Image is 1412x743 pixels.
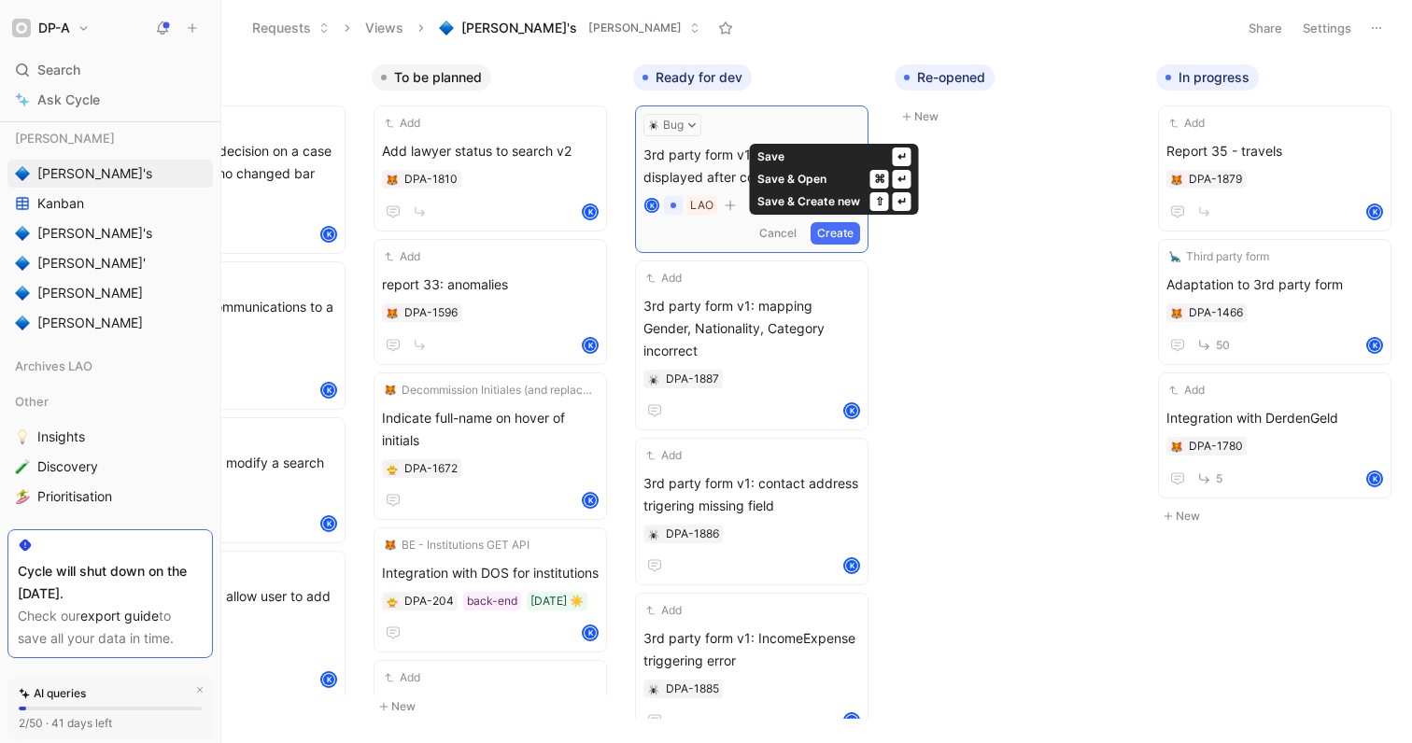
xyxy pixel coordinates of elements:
img: 🐥 [387,464,398,475]
span: Archives LAO [15,357,92,375]
button: Add [643,269,685,287]
button: 🦊 [1170,440,1183,453]
button: Add [1166,381,1207,400]
div: 🐥 [386,595,399,608]
img: 🦊 [387,175,398,186]
div: AI queries [19,684,86,703]
div: DPA-1886 [666,525,719,543]
div: K [845,559,858,572]
a: 🦊Decommission Initiales (and replace by names)Indicate full-name on hover of initialsK [374,372,607,520]
img: 🦊 [385,540,396,551]
a: Addreport 33: anomaliesK [374,239,607,365]
span: Points Dashboard tiles towards Search V2 [382,694,599,739]
div: K [322,517,335,530]
button: Add [382,114,423,133]
div: Archives LAO [7,352,213,380]
button: Cancel [753,222,803,245]
span: report 33: anomalies [382,273,599,296]
div: ↵ [893,170,911,189]
div: Save [757,147,784,166]
img: 🦕 [1169,251,1180,262]
span: Re-opened [917,68,985,87]
div: Ready for dev🕷️Bug3rd party form v1: decision tab not displayed after complete the formKLAOCancel... [626,56,887,727]
button: Create [811,222,860,245]
a: AddIntegration with DerdenGeld5K [1158,372,1391,498]
button: 🕷️ [647,372,660,386]
button: Add [643,446,685,465]
div: K [584,205,597,218]
img: 🔷 [15,286,30,301]
div: LAO [690,196,713,215]
span: To be planned [394,68,482,87]
img: 🦊 [1171,175,1182,186]
img: 🕷️ [648,119,659,131]
img: 🕷️ [648,374,659,386]
span: 3rd party form v1: decision tab not displayed after complete the form [643,144,860,189]
img: 🦊 [1171,442,1182,453]
a: Kanban [7,189,213,217]
button: 🦊 [1170,306,1183,319]
div: Check our to save all your data in time. [18,605,203,650]
button: 🦊Decommission Initiales (and replace by names) [382,381,599,400]
button: Add [643,601,685,620]
div: 🐥 [386,462,399,475]
a: Saved searches: modify a searchK [112,417,346,543]
div: Archives LAO [7,352,213,386]
div: Search [7,56,213,84]
img: 🦊 [1171,308,1182,319]
div: DPA-1466 [1189,303,1243,322]
a: Mass transfer communications to a colleagueK [112,261,346,410]
span: Search [37,59,80,81]
button: 🦊 [386,173,399,186]
a: 🔷[PERSON_NAME] [7,279,213,307]
span: 3rd party form v1: contact address trigering missing field [643,472,860,517]
span: Adaptation to 3rd party form [1166,273,1383,296]
button: 🕷️ [647,527,660,540]
span: [PERSON_NAME]' [37,254,146,273]
a: 🔷[PERSON_NAME]'s [7,160,213,188]
a: 🦕Third party formAdaptation to 3rd party form50K [1158,239,1391,365]
div: DPA-1596 [404,303,458,322]
div: K [322,384,335,397]
span: Decommission Initiales (and replace by names) [402,381,596,400]
a: Saved searches: allow user to add relative filtersK [112,551,346,699]
span: Integration with DerdenGeld [1166,407,1383,429]
button: 🕷️Bug [643,114,701,136]
a: Add3rd party form v1: IncomeExpense triggering errorK [635,593,868,740]
div: Save & Create new [757,192,860,211]
a: 🏄‍♀️Prioritisation [7,483,213,511]
button: In progress [1156,64,1259,91]
span: [PERSON_NAME]'s [37,224,152,243]
button: 🔷 [11,252,34,274]
div: 2/50 · 41 days left [19,714,112,733]
div: New [103,56,364,727]
span: Indicate full-name on hover of initials [382,407,599,452]
div: K [322,228,335,241]
div: DPA-1879 [1189,170,1242,189]
div: To be plannedNew [364,56,626,727]
button: 🔷 [11,312,34,334]
a: Ask Cycle [7,86,213,114]
button: New [895,105,1141,128]
button: 🏄‍♀️ [11,485,34,508]
button: 🕷️ [647,682,660,695]
div: [DATE] ☀️ [530,592,584,610]
img: 🦊 [387,308,398,319]
span: 3rd party form v1: IncomeExpense triggering error [643,627,860,672]
img: 🦊 [385,385,396,396]
span: Discovery [37,457,98,476]
span: Kanban [37,194,84,213]
img: 🏄‍♀️ [15,489,30,504]
div: DPA-1780 [1189,437,1243,456]
span: [PERSON_NAME] [15,129,115,147]
img: 🔷 [15,315,30,330]
span: BSU can take a decision on a case from a lawyer who changed bar [120,140,337,185]
img: 🧪 [15,459,30,474]
button: New [372,695,618,718]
